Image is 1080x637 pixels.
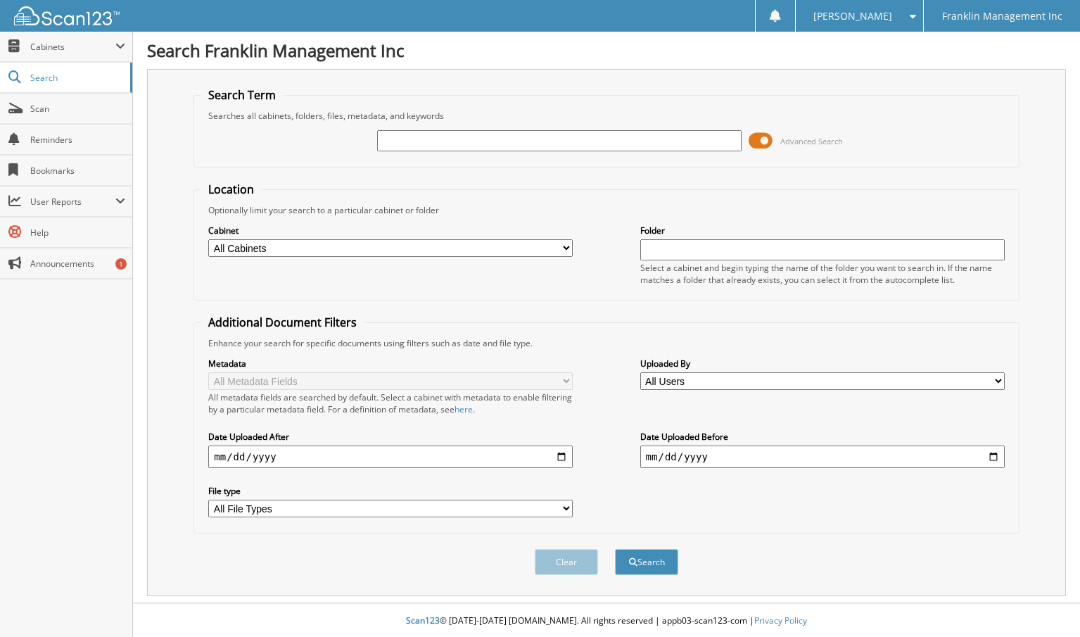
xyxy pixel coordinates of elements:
[942,12,1062,20] span: Franklin Management Inc
[201,182,261,197] legend: Location
[30,196,115,208] span: User Reports
[640,431,1005,443] label: Date Uploaded Before
[208,485,573,497] label: File type
[30,165,125,177] span: Bookmarks
[30,41,115,53] span: Cabinets
[30,258,125,270] span: Announcements
[208,446,573,468] input: start
[406,614,440,626] span: Scan123
[535,549,598,575] button: Clear
[30,227,125,239] span: Help
[115,258,127,270] div: 1
[208,358,573,370] label: Metadata
[754,614,807,626] a: Privacy Policy
[615,549,678,575] button: Search
[208,391,573,415] div: All metadata fields are searched by default. Select a cabinet with metadata to enable filtering b...
[30,103,125,115] span: Scan
[201,337,1011,349] div: Enhance your search for specific documents using filters such as date and file type.
[201,315,364,330] legend: Additional Document Filters
[30,134,125,146] span: Reminders
[455,403,473,415] a: here
[14,6,120,25] img: scan123-logo-white.svg
[30,72,123,84] span: Search
[208,225,573,236] label: Cabinet
[813,12,892,20] span: [PERSON_NAME]
[208,431,573,443] label: Date Uploaded After
[147,39,1066,62] h1: Search Franklin Management Inc
[640,358,1005,370] label: Uploaded By
[640,225,1005,236] label: Folder
[780,136,843,146] span: Advanced Search
[201,110,1011,122] div: Searches all cabinets, folders, files, metadata, and keywords
[640,446,1005,468] input: end
[201,87,283,103] legend: Search Term
[640,262,1005,286] div: Select a cabinet and begin typing the name of the folder you want to search in. If the name match...
[201,204,1011,216] div: Optionally limit your search to a particular cabinet or folder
